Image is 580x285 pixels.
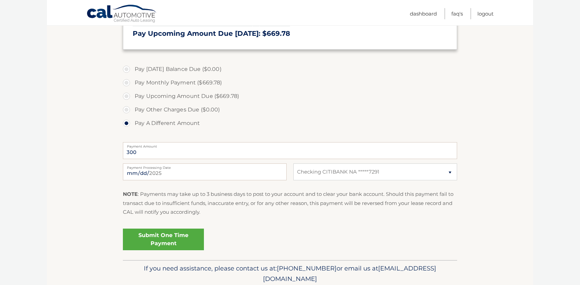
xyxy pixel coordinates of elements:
[133,29,447,38] h3: Pay Upcoming Amount Due [DATE]: $669.78
[123,103,457,116] label: Pay Other Charges Due ($0.00)
[123,191,138,197] strong: NOTE
[477,8,494,19] a: Logout
[123,142,457,148] label: Payment Amount
[123,163,287,169] label: Payment Processing Date
[123,163,287,180] input: Payment Date
[277,264,337,272] span: [PHONE_NUMBER]
[123,116,457,130] label: Pay A Different Amount
[123,89,457,103] label: Pay Upcoming Amount Due ($669.78)
[123,62,457,76] label: Pay [DATE] Balance Due ($0.00)
[410,8,437,19] a: Dashboard
[451,8,463,19] a: FAQ's
[123,190,457,216] p: : Payments may take up to 3 business days to post to your account and to clear your bank account....
[123,142,457,159] input: Payment Amount
[127,263,453,285] p: If you need assistance, please contact us at: or email us at
[123,229,204,250] a: Submit One Time Payment
[86,4,157,24] a: Cal Automotive
[123,76,457,89] label: Pay Monthly Payment ($669.78)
